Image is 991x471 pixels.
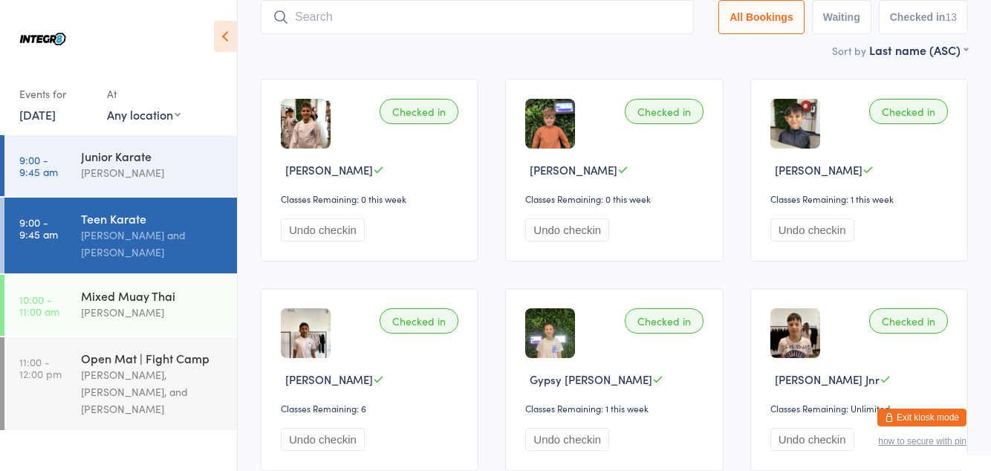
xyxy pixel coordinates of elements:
[281,308,331,358] img: image1754699491.png
[525,428,609,451] button: Undo checkin
[4,135,237,196] a: 9:00 -9:45 amJunior Karate[PERSON_NAME]
[525,402,707,415] div: Classes Remaining: 1 this week
[770,402,952,415] div: Classes Remaining: Unlimited
[81,366,224,418] div: [PERSON_NAME], [PERSON_NAME], and [PERSON_NAME]
[81,304,224,321] div: [PERSON_NAME]
[285,162,373,178] span: [PERSON_NAME]
[81,164,224,181] div: [PERSON_NAME]
[4,275,237,336] a: 10:00 -11:00 amMixed Muay Thai[PERSON_NAME]
[81,210,224,227] div: Teen Karate
[4,337,237,430] a: 11:00 -12:00 pmOpen Mat | Fight Camp[PERSON_NAME], [PERSON_NAME], and [PERSON_NAME]
[525,99,575,149] img: image1750663338.png
[380,308,458,334] div: Checked in
[775,371,880,387] span: [PERSON_NAME] Jnr
[878,436,966,446] button: how to secure with pin
[869,99,948,124] div: Checked in
[770,308,820,358] img: image1706768674.png
[281,402,463,415] div: Classes Remaining: 6
[19,293,59,317] time: 10:00 - 11:00 am
[530,371,652,387] span: Gypsy [PERSON_NAME]
[15,11,71,67] img: Integr8 Bentleigh
[625,308,704,334] div: Checked in
[281,192,463,205] div: Classes Remaining: 0 this week
[281,99,331,149] img: image1737760130.png
[770,99,820,149] img: image1702964361.png
[525,308,575,358] img: image1723014608.png
[81,227,224,261] div: [PERSON_NAME] and [PERSON_NAME]
[281,428,365,451] button: Undo checkin
[770,428,854,451] button: Undo checkin
[81,148,224,164] div: Junior Karate
[625,99,704,124] div: Checked in
[525,218,609,241] button: Undo checkin
[530,162,617,178] span: [PERSON_NAME]
[869,308,948,334] div: Checked in
[525,192,707,205] div: Classes Remaining: 0 this week
[19,154,58,178] time: 9:00 - 9:45 am
[770,192,952,205] div: Classes Remaining: 1 this week
[81,350,224,366] div: Open Mat | Fight Camp
[281,218,365,241] button: Undo checkin
[81,288,224,304] div: Mixed Muay Thai
[19,106,56,123] a: [DATE]
[19,82,92,106] div: Events for
[4,198,237,273] a: 9:00 -9:45 amTeen Karate[PERSON_NAME] and [PERSON_NAME]
[380,99,458,124] div: Checked in
[775,162,862,178] span: [PERSON_NAME]
[770,218,854,241] button: Undo checkin
[107,106,181,123] div: Any location
[107,82,181,106] div: At
[832,43,866,58] label: Sort by
[945,11,957,23] div: 13
[877,409,966,426] button: Exit kiosk mode
[285,371,373,387] span: [PERSON_NAME]
[869,42,968,58] div: Last name (ASC)
[19,216,58,240] time: 9:00 - 9:45 am
[19,356,62,380] time: 11:00 - 12:00 pm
